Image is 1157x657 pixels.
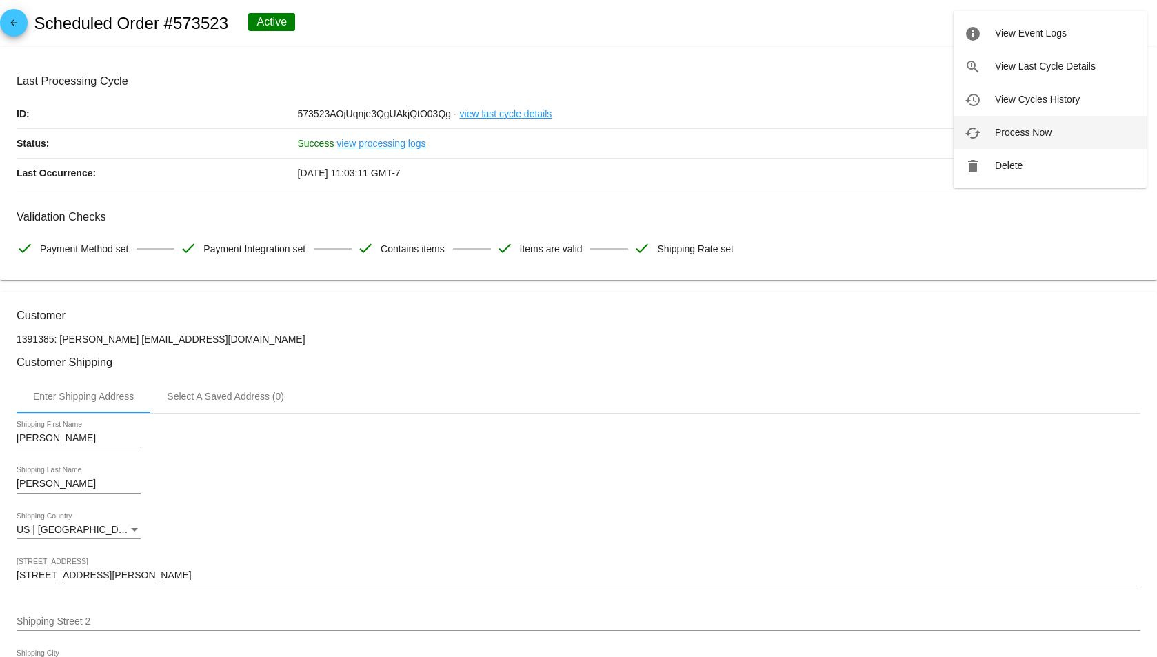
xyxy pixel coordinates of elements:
[965,26,981,42] mat-icon: info
[965,125,981,141] mat-icon: cached
[965,92,981,108] mat-icon: history
[995,28,1067,39] span: View Event Logs
[995,94,1080,105] span: View Cycles History
[995,61,1096,72] span: View Last Cycle Details
[995,127,1052,138] span: Process Now
[965,59,981,75] mat-icon: zoom_in
[965,158,981,174] mat-icon: delete
[995,160,1023,171] span: Delete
